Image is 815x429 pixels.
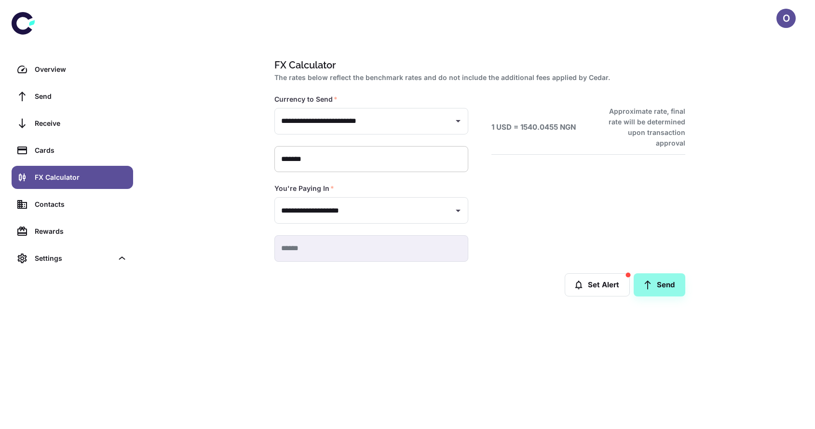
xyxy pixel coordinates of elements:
[12,112,133,135] a: Receive
[35,226,127,237] div: Rewards
[274,184,334,193] label: You're Paying In
[12,139,133,162] a: Cards
[12,85,133,108] a: Send
[451,204,465,217] button: Open
[12,247,133,270] div: Settings
[274,58,681,72] h1: FX Calculator
[451,114,465,128] button: Open
[35,199,127,210] div: Contacts
[35,172,127,183] div: FX Calculator
[12,193,133,216] a: Contacts
[35,145,127,156] div: Cards
[35,91,127,102] div: Send
[35,118,127,129] div: Receive
[565,273,630,296] button: Set Alert
[776,9,796,28] button: O
[491,122,576,133] h6: 1 USD = 1540.0455 NGN
[12,220,133,243] a: Rewards
[634,273,685,296] a: Send
[12,166,133,189] a: FX Calculator
[274,94,338,104] label: Currency to Send
[598,106,685,148] h6: Approximate rate, final rate will be determined upon transaction approval
[12,58,133,81] a: Overview
[35,253,113,264] div: Settings
[35,64,127,75] div: Overview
